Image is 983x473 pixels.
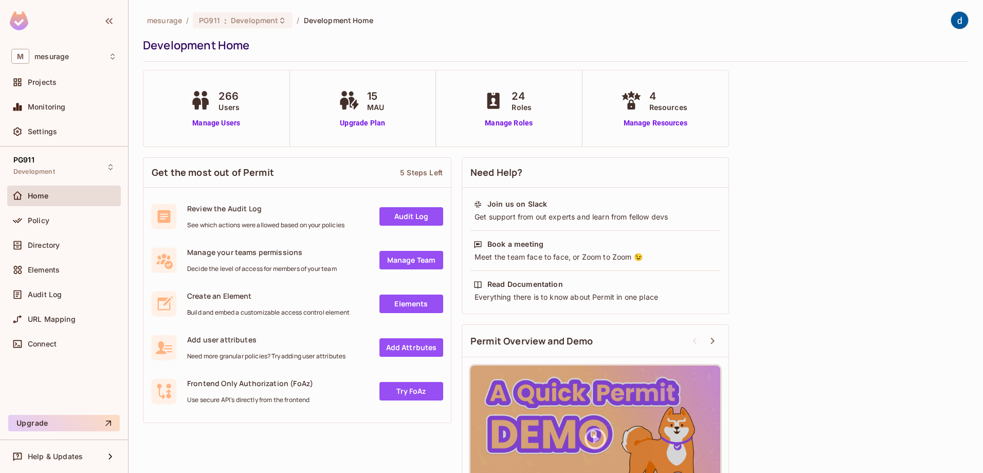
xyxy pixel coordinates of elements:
[28,452,83,461] span: Help & Updates
[28,103,66,111] span: Monitoring
[187,221,344,229] span: See which actions were allowed based on your policies
[367,88,384,104] span: 15
[336,118,389,129] a: Upgrade Plan
[231,15,278,25] span: Development
[187,378,313,388] span: Frontend Only Authorization (FoAz)
[474,292,717,302] div: Everything there is to know about Permit in one place
[618,118,693,129] a: Manage Resources
[470,335,593,348] span: Permit Overview and Demo
[28,128,57,136] span: Settings
[13,156,34,164] span: PG911
[28,192,49,200] span: Home
[649,88,687,104] span: 4
[187,247,337,257] span: Manage your teams permissions
[186,15,189,25] li: /
[34,52,69,61] span: Workspace: mesurage
[187,291,350,301] span: Create an Element
[379,382,443,401] a: Try FoAz
[187,352,345,360] span: Need more granular policies? Try adding user attributes
[379,251,443,269] a: Manage Team
[487,199,547,209] div: Join us on Slack
[28,315,76,323] span: URL Mapping
[512,102,532,113] span: Roles
[147,15,182,25] span: the active workspace
[649,102,687,113] span: Resources
[28,290,62,299] span: Audit Log
[219,102,240,113] span: Users
[367,102,384,113] span: MAU
[224,16,227,25] span: :
[187,204,344,213] span: Review the Audit Log
[487,279,563,289] div: Read Documentation
[187,335,345,344] span: Add user attributes
[487,239,543,249] div: Book a meeting
[11,49,29,64] span: M
[199,15,220,25] span: PG911
[13,168,55,176] span: Development
[28,266,60,274] span: Elements
[470,166,523,179] span: Need Help?
[187,265,337,273] span: Decide the level of access for members of your team
[28,340,57,348] span: Connect
[28,216,49,225] span: Policy
[512,88,532,104] span: 24
[481,118,537,129] a: Manage Roles
[187,396,313,404] span: Use secure API's directly from the frontend
[28,78,57,86] span: Projects
[379,295,443,313] a: Elements
[474,212,717,222] div: Get support from out experts and learn from fellow devs
[143,38,963,53] div: Development Home
[10,11,28,30] img: SReyMgAAAABJRU5ErkJggg==
[8,415,120,431] button: Upgrade
[400,168,443,177] div: 5 Steps Left
[188,118,245,129] a: Manage Users
[304,15,373,25] span: Development Home
[28,241,60,249] span: Directory
[474,252,717,262] div: Meet the team face to face, or Zoom to Zoom 😉
[379,338,443,357] a: Add Attrbutes
[187,308,350,317] span: Build and embed a customizable access control element
[297,15,299,25] li: /
[951,12,968,29] img: dev 911gcl
[152,166,274,179] span: Get the most out of Permit
[379,207,443,226] a: Audit Log
[219,88,240,104] span: 266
